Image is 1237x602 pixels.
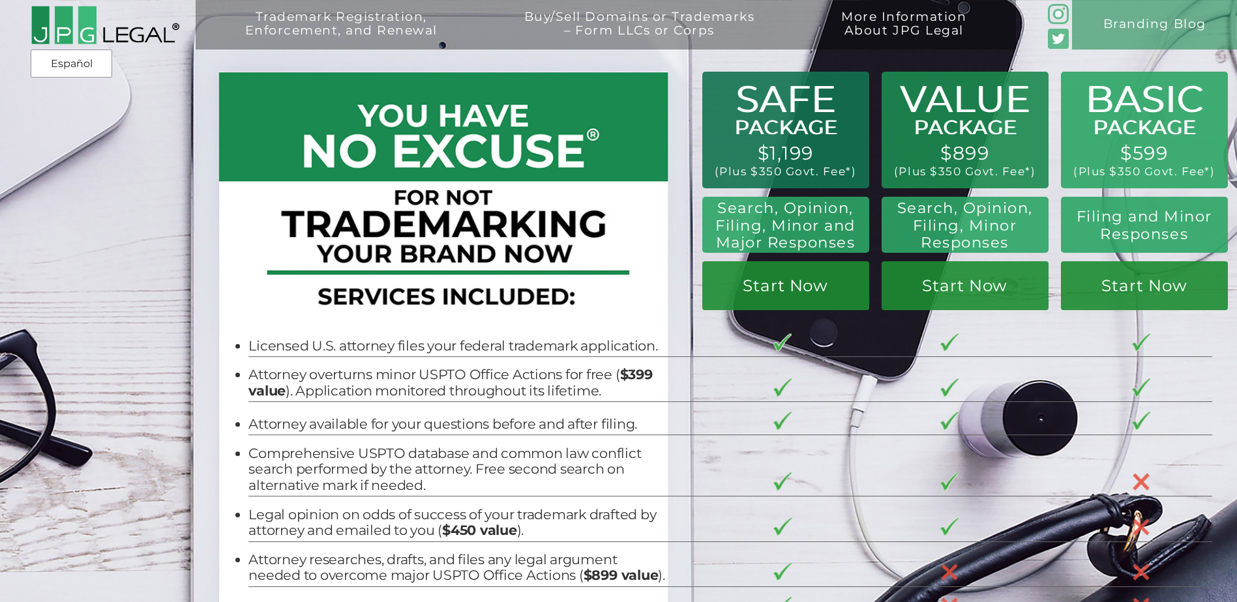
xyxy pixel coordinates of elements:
li: Attorney researches, drafts, and files any legal argument needed to overcome major USPTO Office A... [248,552,665,584]
img: checkmark-border-3.png [940,379,959,397]
b: $899 value [584,567,659,583]
h2: Search, Opinion, Filing, Minor Responses [891,199,1039,251]
img: checkmark-border-3.png [940,412,959,430]
a: Trademark Registration,Enforcement, and Renewal [208,10,475,60]
img: checkmark-border-3.png [773,518,792,536]
li: Attorney overturns minor USPTO Office Actions for free ( ). Application monitored throughout its ... [248,367,665,399]
img: glyph-logo_May2016-green3-90.png [1048,4,1069,25]
li: Attorney available for your questions before and after filing. [248,416,665,433]
b: $399 value [248,366,652,399]
li: Licensed U.S. attorney files your federal trademark application. [248,338,665,354]
a: Español [35,52,108,76]
a: More InformationAbout JPG Legal [804,10,1004,60]
a: Start Now [702,261,869,310]
img: checkmark-border-3.png [773,412,792,430]
img: X-30-3.png [1132,472,1150,491]
a: Buy/Sell Domains or Trademarks– Form LLCs or Corps [487,10,792,60]
img: X-30-3.png [1132,518,1150,536]
img: checkmark-border-3.png [773,472,792,491]
img: checkmark-border-3.png [940,518,959,536]
li: Legal opinion on odds of success of your trademark drafted by attorney and emailed to you ( ). [248,507,665,539]
img: X-30-3.png [940,563,959,581]
a: Start Now [882,261,1049,310]
img: checkmark-border-3.png [1132,334,1150,352]
img: checkmark-border-3.png [773,334,792,352]
a: Start Now [1061,261,1228,310]
h2: Filing and Minor Responses [1071,208,1218,242]
li: Comprehensive USPTO database and common law conflict search performed by the attorney. Free secon... [248,446,665,494]
img: 2016-logo-black-letters-3-r.png [31,5,179,46]
img: checkmark-border-3.png [1132,379,1150,397]
img: checkmark-border-3.png [1132,412,1150,430]
img: checkmark-border-3.png [940,334,959,352]
b: $450 value [442,522,517,538]
h2: Search, Opinion, Filing, Minor and Major Responses [709,199,861,251]
img: checkmark-border-3.png [773,379,792,397]
img: checkmark-border-3.png [940,472,959,491]
img: checkmark-border-3.png [773,563,792,581]
img: Twitter_Social_Icon_Rounded_Square_Color-mid-green3-90.png [1048,29,1069,50]
img: X-30-3.png [1132,563,1150,581]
